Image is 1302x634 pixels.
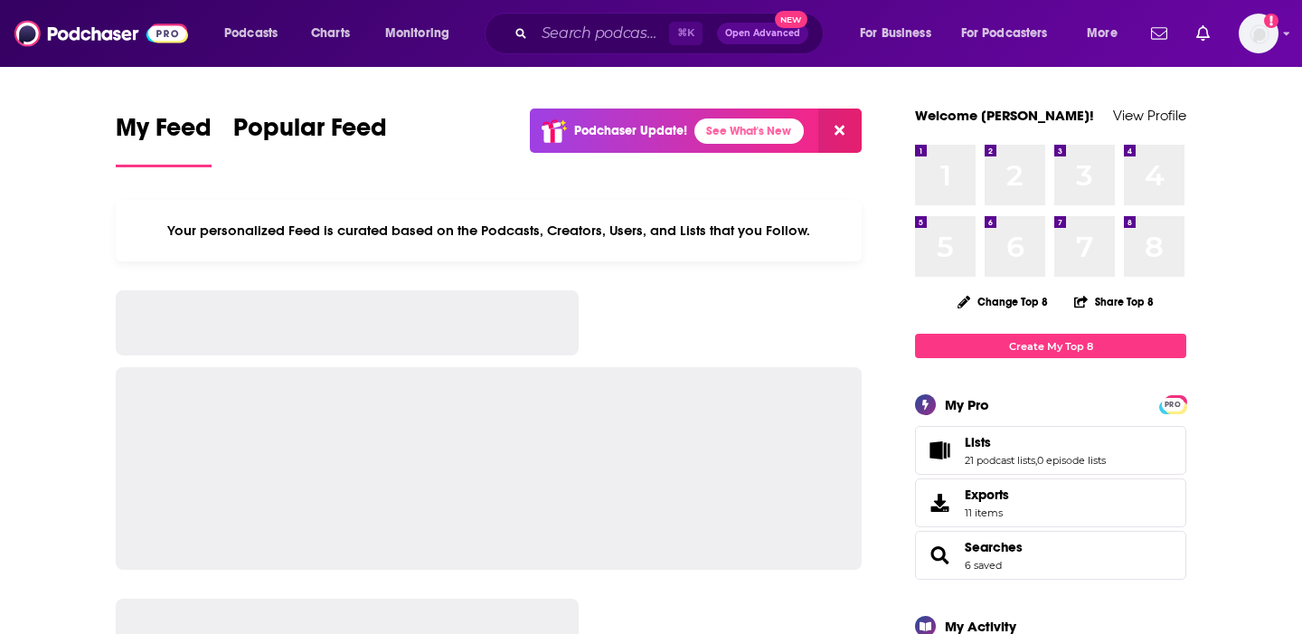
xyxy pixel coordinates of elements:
[949,19,1074,48] button: open menu
[965,434,1106,450] a: Lists
[574,123,687,138] p: Podchaser Update!
[233,112,387,167] a: Popular Feed
[1035,454,1037,467] span: ,
[775,11,807,28] span: New
[1162,398,1184,412] span: PRO
[915,426,1186,475] span: Lists
[717,23,808,44] button: Open AdvancedNew
[965,559,1002,572] a: 6 saved
[669,22,703,45] span: ⌘ K
[965,487,1009,503] span: Exports
[224,21,278,46] span: Podcasts
[14,16,188,51] img: Podchaser - Follow, Share and Rate Podcasts
[116,112,212,154] span: My Feed
[947,290,1059,313] button: Change Top 8
[725,29,800,38] span: Open Advanced
[1239,14,1278,53] button: Show profile menu
[965,539,1023,555] a: Searches
[915,334,1186,358] a: Create My Top 8
[860,21,931,46] span: For Business
[116,200,862,261] div: Your personalized Feed is curated based on the Podcasts, Creators, Users, and Lists that you Follow.
[116,112,212,167] a: My Feed
[1074,19,1140,48] button: open menu
[915,107,1094,124] a: Welcome [PERSON_NAME]!
[373,19,473,48] button: open menu
[1189,18,1217,49] a: Show notifications dropdown
[915,478,1186,527] a: Exports
[534,19,669,48] input: Search podcasts, credits, & more...
[299,19,361,48] a: Charts
[311,21,350,46] span: Charts
[921,490,958,516] span: Exports
[1162,397,1184,411] a: PRO
[961,21,1048,46] span: For Podcasters
[965,506,1009,519] span: 11 items
[921,543,958,568] a: Searches
[945,396,989,413] div: My Pro
[385,21,449,46] span: Monitoring
[212,19,301,48] button: open menu
[921,438,958,463] a: Lists
[1073,284,1155,319] button: Share Top 8
[1239,14,1278,53] span: Logged in as megcassidy
[965,434,991,450] span: Lists
[694,118,804,144] a: See What's New
[1239,14,1278,53] img: User Profile
[1087,21,1118,46] span: More
[1113,107,1186,124] a: View Profile
[915,531,1186,580] span: Searches
[1264,14,1278,28] svg: Add a profile image
[1037,454,1106,467] a: 0 episode lists
[965,454,1035,467] a: 21 podcast lists
[847,19,954,48] button: open menu
[1144,18,1175,49] a: Show notifications dropdown
[502,13,841,54] div: Search podcasts, credits, & more...
[233,112,387,154] span: Popular Feed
